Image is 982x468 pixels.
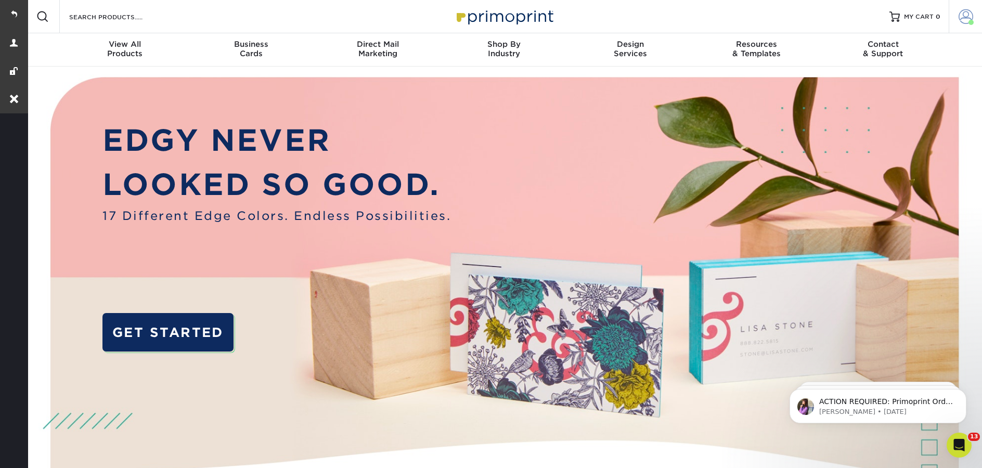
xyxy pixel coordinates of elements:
p: EDGY NEVER [102,119,451,163]
iframe: Intercom live chat [947,433,972,458]
span: Business [188,40,315,49]
a: BusinessCards [188,33,315,67]
a: View AllProducts [62,33,188,67]
a: Contact& Support [820,33,946,67]
div: Services [567,40,693,58]
div: Cards [188,40,315,58]
a: DesignServices [567,33,693,67]
iframe: Intercom notifications message [774,367,982,440]
div: & Support [820,40,946,58]
div: & Templates [693,40,820,58]
input: SEARCH PRODUCTS..... [68,10,170,23]
p: LOOKED SO GOOD. [102,163,451,207]
a: GET STARTED [102,313,234,352]
a: Resources& Templates [693,33,820,67]
div: Products [62,40,188,58]
span: Shop By [441,40,567,49]
span: Direct Mail [315,40,441,49]
span: View All [62,40,188,49]
img: Primoprint [452,5,556,28]
span: 17 Different Edge Colors. Endless Possibilities. [102,207,451,225]
span: MY CART [904,12,934,21]
span: 0 [936,13,940,20]
div: Marketing [315,40,441,58]
span: 13 [968,433,980,441]
span: Resources [693,40,820,49]
div: Industry [441,40,567,58]
a: Direct MailMarketing [315,33,441,67]
a: Shop ByIndustry [441,33,567,67]
span: Design [567,40,693,49]
span: Contact [820,40,946,49]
